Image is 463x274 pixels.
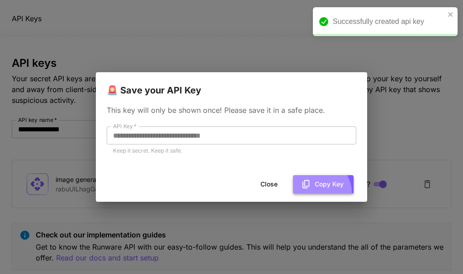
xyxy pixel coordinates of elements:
button: Close [249,175,289,194]
p: This key will only be shown once! Please save it in a safe place. [107,105,356,116]
label: API Key [113,122,137,130]
h2: 🚨 Save your API Key [96,72,367,98]
button: close [448,11,454,18]
button: Copy Key [293,175,354,194]
p: Keep it secret. Keep it safe. [113,146,350,155]
div: Successfully created api key [333,16,445,27]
